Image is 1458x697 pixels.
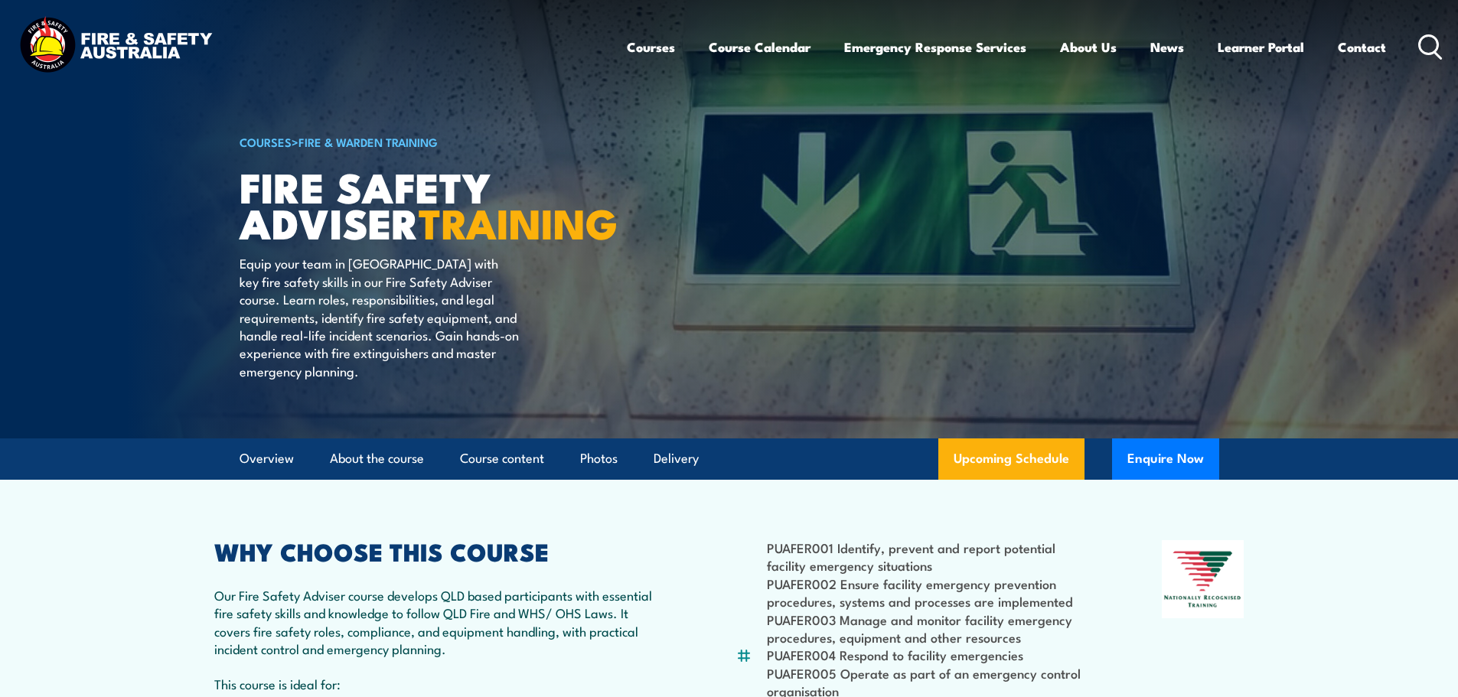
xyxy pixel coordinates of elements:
[1060,27,1117,67] a: About Us
[767,611,1088,647] li: PUAFER003 Manage and monitor facility emergency procedures, equipment and other resources
[580,438,618,479] a: Photos
[627,27,675,67] a: Courses
[1112,438,1219,480] button: Enquire Now
[240,254,519,379] p: Equip your team in [GEOGRAPHIC_DATA] with key fire safety skills in our Fire Safety Adviser cours...
[214,586,661,658] p: Our Fire Safety Adviser course develops QLD based participants with essential fire safety skills ...
[844,27,1026,67] a: Emergency Response Services
[1338,27,1386,67] a: Contact
[938,438,1085,480] a: Upcoming Schedule
[240,132,618,151] h6: >
[709,27,811,67] a: Course Calendar
[240,133,292,150] a: COURSES
[654,438,699,479] a: Delivery
[1218,27,1304,67] a: Learner Portal
[767,575,1088,611] li: PUAFER002 Ensure facility emergency prevention procedures, systems and processes are implemented
[1162,540,1244,618] img: Nationally Recognised Training logo.
[1150,27,1184,67] a: News
[767,646,1088,663] li: PUAFER004 Respond to facility emergencies
[240,438,294,479] a: Overview
[419,190,618,253] strong: TRAINING
[214,540,661,562] h2: WHY CHOOSE THIS COURSE
[214,675,661,692] p: This course is ideal for:
[460,438,544,479] a: Course content
[330,438,424,479] a: About the course
[298,133,438,150] a: Fire & Warden Training
[240,168,618,239] h1: FIRE SAFETY ADVISER
[767,539,1088,575] li: PUAFER001 Identify, prevent and report potential facility emergency situations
